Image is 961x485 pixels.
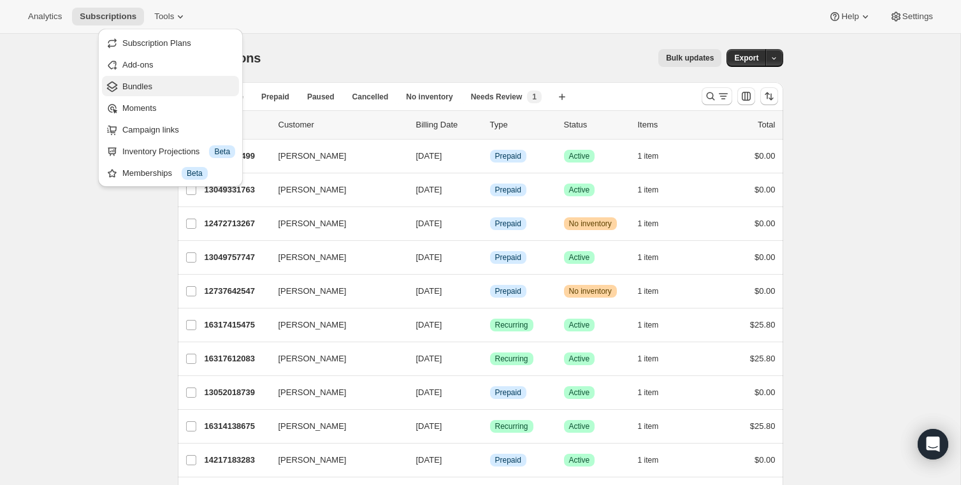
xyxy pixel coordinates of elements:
[278,454,347,467] span: [PERSON_NAME]
[638,219,659,229] span: 1 item
[638,282,673,300] button: 1 item
[307,92,335,102] span: Paused
[205,417,776,435] div: 16314138675[PERSON_NAME][DATE]SuccessRecurringSuccessActive1 item$25.80
[102,119,239,140] button: Campaign links
[122,167,235,180] div: Memberships
[416,421,442,431] span: [DATE]
[205,119,776,131] div: IDCustomerBilling DateTypeStatusItemsTotal
[841,11,858,22] span: Help
[569,252,590,263] span: Active
[205,420,268,433] p: 16314138675
[532,92,537,102] span: 1
[278,150,347,163] span: [PERSON_NAME]
[102,33,239,53] button: Subscription Plans
[734,53,758,63] span: Export
[205,386,268,399] p: 13052018739
[187,168,203,178] span: Beta
[760,87,778,105] button: Sort the results
[122,125,179,134] span: Campaign links
[72,8,144,25] button: Subscriptions
[205,215,776,233] div: 12472713267[PERSON_NAME][DATE]InfoPrepaidWarningNo inventory1 item$0.00
[552,88,572,106] button: Create new view
[416,185,442,194] span: [DATE]
[416,151,442,161] span: [DATE]
[726,49,766,67] button: Export
[638,354,659,364] span: 1 item
[755,455,776,465] span: $0.00
[495,185,521,195] span: Prepaid
[737,87,755,105] button: Customize table column order and visibility
[638,421,659,431] span: 1 item
[205,454,268,467] p: 14217183283
[755,286,776,296] span: $0.00
[495,286,521,296] span: Prepaid
[564,119,628,131] p: Status
[271,180,398,200] button: [PERSON_NAME]
[205,249,776,266] div: 13049757747[PERSON_NAME][DATE]InfoPrepaidSuccessActive1 item$0.00
[154,11,174,22] span: Tools
[755,219,776,228] span: $0.00
[147,8,194,25] button: Tools
[278,386,347,399] span: [PERSON_NAME]
[122,103,156,113] span: Moments
[205,181,776,199] div: 13049331763[PERSON_NAME][DATE]InfoPrepaidSuccessActive1 item$0.00
[569,151,590,161] span: Active
[495,455,521,465] span: Prepaid
[278,251,347,264] span: [PERSON_NAME]
[750,421,776,431] span: $25.80
[569,219,612,229] span: No inventory
[205,316,776,334] div: 16317415475[PERSON_NAME][DATE]SuccessRecurringSuccessActive1 item$25.80
[271,281,398,301] button: [PERSON_NAME]
[569,286,612,296] span: No inventory
[638,249,673,266] button: 1 item
[882,8,941,25] button: Settings
[758,119,775,131] p: Total
[666,53,714,63] span: Bulk updates
[271,247,398,268] button: [PERSON_NAME]
[278,319,347,331] span: [PERSON_NAME]
[755,252,776,262] span: $0.00
[495,151,521,161] span: Prepaid
[821,8,879,25] button: Help
[638,455,659,465] span: 1 item
[278,184,347,196] span: [PERSON_NAME]
[569,320,590,330] span: Active
[205,384,776,402] div: 13052018739[PERSON_NAME][DATE]InfoPrepaidSuccessActive1 item$0.00
[271,416,398,437] button: [PERSON_NAME]
[638,147,673,165] button: 1 item
[638,316,673,334] button: 1 item
[122,38,191,48] span: Subscription Plans
[495,354,528,364] span: Recurring
[205,217,268,230] p: 12472713267
[352,92,389,102] span: Cancelled
[638,119,702,131] div: Items
[122,145,235,158] div: Inventory Projections
[569,387,590,398] span: Active
[102,163,239,183] button: Memberships
[638,252,659,263] span: 1 item
[638,215,673,233] button: 1 item
[205,147,776,165] div: 12525928499[PERSON_NAME][DATE]InfoPrepaidSuccessActive1 item$0.00
[278,420,347,433] span: [PERSON_NAME]
[205,350,776,368] div: 16317612083[PERSON_NAME][DATE]SuccessRecurringSuccessActive1 item$25.80
[205,352,268,365] p: 16317612083
[755,185,776,194] span: $0.00
[638,384,673,402] button: 1 item
[638,151,659,161] span: 1 item
[278,119,406,131] p: Customer
[569,185,590,195] span: Active
[271,450,398,470] button: [PERSON_NAME]
[495,387,521,398] span: Prepaid
[416,119,480,131] p: Billing Date
[278,285,347,298] span: [PERSON_NAME]
[271,382,398,403] button: [PERSON_NAME]
[102,98,239,118] button: Moments
[271,349,398,369] button: [PERSON_NAME]
[28,11,62,22] span: Analytics
[102,76,239,96] button: Bundles
[569,354,590,364] span: Active
[122,60,153,69] span: Add-ons
[20,8,69,25] button: Analytics
[205,285,268,298] p: 12737642547
[638,181,673,199] button: 1 item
